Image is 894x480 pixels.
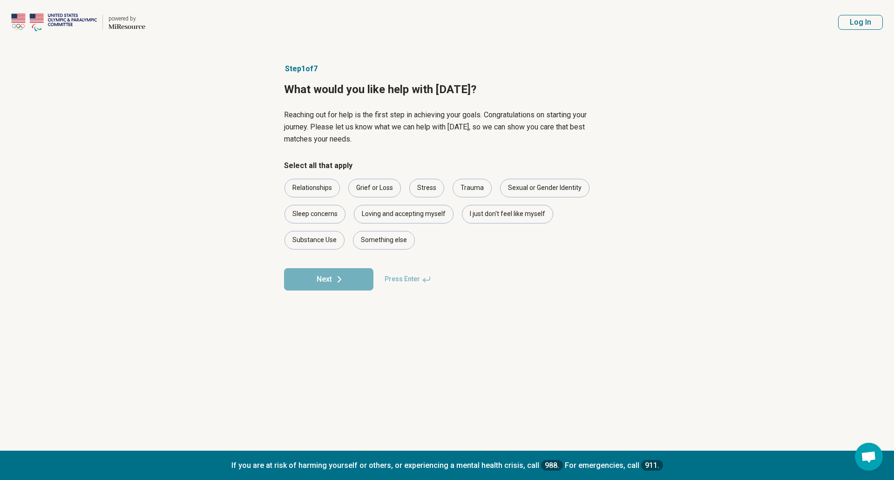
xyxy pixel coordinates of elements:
a: 911. [641,460,663,471]
div: I just don't feel like myself [462,205,553,223]
img: USOPC [11,11,97,34]
p: Reaching out for help is the first step in achieving your goals. Congratulations on starting your... [284,109,610,145]
a: Open chat [855,443,883,471]
h1: What would you like help with [DATE]? [284,82,610,98]
div: Substance Use [284,231,345,250]
div: Sexual or Gender Identity [500,179,589,197]
button: Next [284,268,373,291]
div: Trauma [453,179,492,197]
span: Press Enter [379,268,437,291]
div: powered by [108,14,145,23]
div: Sleep concerns [284,205,345,223]
p: If you are at risk of harming yourself or others, or experiencing a mental health crisis, call Fo... [9,460,885,471]
p: Step 1 of 7 [284,63,610,74]
div: Relationships [284,179,340,197]
div: Grief or Loss [348,179,401,197]
button: Log In [838,15,883,30]
div: Stress [409,179,444,197]
div: Something else [353,231,415,250]
a: USOPCpowered by [11,11,145,34]
div: Loving and accepting myself [354,205,454,223]
legend: Select all that apply [284,160,352,171]
a: 988. [541,460,563,471]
